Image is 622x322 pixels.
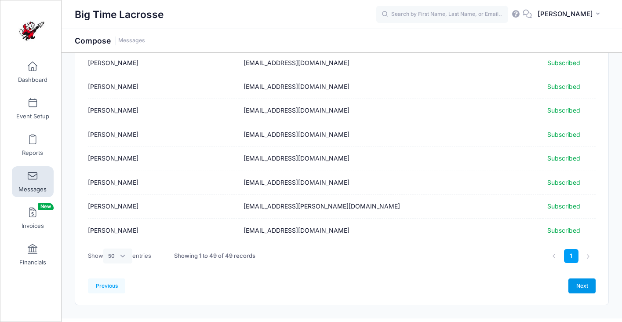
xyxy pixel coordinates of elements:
td: [EMAIL_ADDRESS][DOMAIN_NAME] [239,75,543,99]
td: [EMAIL_ADDRESS][DOMAIN_NAME] [239,147,543,171]
input: Search by First Name, Last Name, or Email... [376,6,508,23]
td: [PERSON_NAME] [88,147,239,171]
td: [PERSON_NAME] [88,123,239,147]
span: Subscribed [547,106,580,114]
a: Dashboard [12,57,54,88]
span: Subscribed [547,59,580,66]
h1: Big Time Lacrosse [75,4,164,25]
td: [PERSON_NAME] [88,171,239,195]
span: Event Setup [16,113,49,120]
select: Showentries [103,249,132,263]
a: InvoicesNew [12,203,54,234]
span: Messages [18,186,47,193]
span: Subscribed [547,83,580,90]
a: Reports [12,130,54,161]
a: Previous [88,278,125,293]
td: [EMAIL_ADDRESS][DOMAIN_NAME] [239,99,543,123]
a: Event Setup [12,93,54,124]
span: New [38,203,54,210]
img: Big Time Lacrosse [15,14,48,47]
a: Next [568,278,596,293]
a: Big Time Lacrosse [0,9,62,51]
button: [PERSON_NAME] [532,4,609,25]
span: Subscribed [547,154,580,162]
span: [PERSON_NAME] [538,9,593,19]
span: Subscribed [547,227,580,234]
td: [PERSON_NAME] [88,51,239,75]
span: Dashboard [18,76,47,84]
a: Messages [12,166,54,197]
td: [PERSON_NAME] [88,99,239,123]
span: Subscribed [547,131,580,138]
td: [PERSON_NAME] [88,219,239,242]
td: [EMAIL_ADDRESS][DOMAIN_NAME] [239,171,543,195]
td: [PERSON_NAME] [88,75,239,99]
a: Financials [12,239,54,270]
td: [EMAIL_ADDRESS][DOMAIN_NAME] [239,123,543,147]
div: Showing 1 to 49 of 49 records [174,246,255,266]
td: [EMAIL_ADDRESS][DOMAIN_NAME] [239,51,543,75]
span: Subscribed [547,179,580,186]
span: Invoices [22,222,44,230]
td: [PERSON_NAME] [88,195,239,219]
label: Show entries [88,249,151,263]
a: 1 [564,249,578,263]
span: Reports [22,149,43,157]
h1: Compose [75,36,145,45]
span: Financials [19,259,46,266]
a: Messages [118,37,145,44]
span: Subscribed [547,202,580,210]
td: [EMAIL_ADDRESS][PERSON_NAME][DOMAIN_NAME] [239,195,543,219]
td: [EMAIL_ADDRESS][DOMAIN_NAME] [239,219,543,242]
